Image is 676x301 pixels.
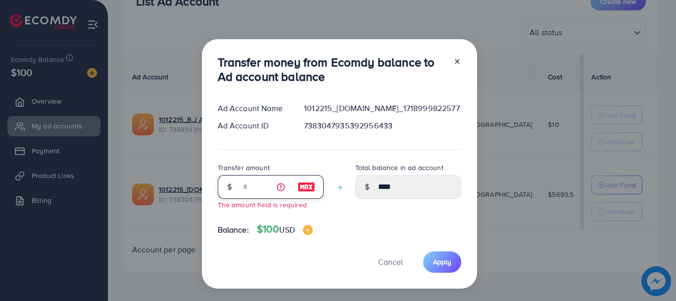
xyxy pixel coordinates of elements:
[218,163,270,173] label: Transfer amount
[210,103,296,114] div: Ad Account Name
[279,224,294,235] span: USD
[296,103,469,114] div: 1012215_[DOMAIN_NAME]_1718999822577
[218,55,445,84] h3: Transfer money from Ecomdy balance to Ad account balance
[355,163,443,173] label: Total balance in ad account
[210,120,296,131] div: Ad Account ID
[366,251,415,273] button: Cancel
[303,225,313,235] img: image
[423,251,461,273] button: Apply
[378,256,403,267] span: Cancel
[433,257,451,267] span: Apply
[297,181,315,193] img: image
[218,200,307,209] small: The amount field is required
[296,120,469,131] div: 7383047935392956433
[257,223,313,236] h4: $100
[218,224,249,236] span: Balance:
